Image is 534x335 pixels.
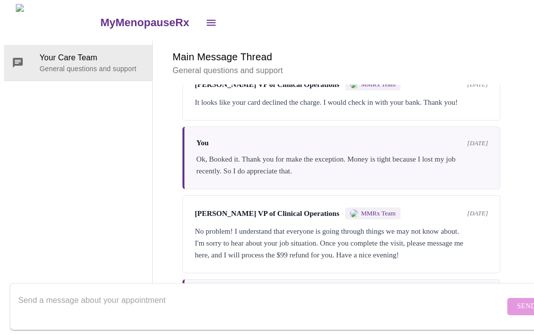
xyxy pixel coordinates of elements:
[196,139,209,147] span: You
[467,81,488,88] span: [DATE]
[199,11,223,35] button: open drawer
[173,65,510,77] p: General questions and support
[361,81,396,88] span: MMRx Team
[195,209,339,218] span: [PERSON_NAME] VP of Clinical Operations
[195,96,488,108] div: It looks like your card declined the charge. I would check in with your bank. Thank you!
[467,209,488,217] span: [DATE]
[100,16,189,29] h3: MyMenopauseRx
[361,209,396,217] span: MMRx Team
[16,4,99,41] img: MyMenopauseRx Logo
[18,291,505,322] textarea: Send a message about your appointment
[195,225,488,261] div: No problem! I understand that everyone is going through things we may not know about. I'm sorry t...
[195,81,339,89] span: [PERSON_NAME] VP of Clinical Operations
[40,52,144,64] span: Your Care Team
[4,45,152,81] div: Your Care TeamGeneral questions and support
[173,49,510,65] h6: Main Message Thread
[467,139,488,147] span: [DATE]
[196,153,488,177] div: Ok, Booked it. Thank you for make the exception. Money is tight because I lost my job recently. S...
[350,81,358,88] img: MMRX
[350,209,358,217] img: MMRX
[99,5,199,40] a: MyMenopauseRx
[40,64,144,74] p: General questions and support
